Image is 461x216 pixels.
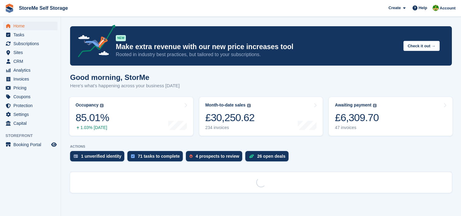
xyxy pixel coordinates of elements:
div: 47 invoices [335,125,379,130]
span: Create [388,5,401,11]
span: Invoices [13,75,50,83]
div: £30,250.62 [205,111,255,124]
a: menu [3,119,58,128]
span: Help [419,5,427,11]
p: Rooted in industry best practices, but tailored to your subscriptions. [116,51,399,58]
div: 4 prospects to review [196,154,239,159]
a: Month-to-date sales £30,250.62 234 invoices [199,97,323,136]
a: 4 prospects to review [186,151,245,164]
span: Home [13,22,50,30]
div: 26 open deals [257,154,285,159]
img: stora-icon-8386f47178a22dfd0bd8f6a31ec36ba5ce8667c1dd55bd0f319d3a0aa187defe.svg [5,4,14,13]
a: 71 tasks to complete [127,151,186,164]
div: 234 invoices [205,125,255,130]
div: 85.01% [76,111,109,124]
a: menu [3,110,58,119]
a: menu [3,57,58,66]
a: Preview store [50,141,58,148]
div: Occupancy [76,103,98,108]
a: Awaiting payment £6,309.70 47 invoices [329,97,452,136]
p: Make extra revenue with our new price increases tool [116,42,399,51]
img: icon-info-grey-7440780725fd019a000dd9b08b2336e03edf1995a4989e88bcd33f0948082b44.svg [373,104,377,107]
div: NEW [116,35,126,41]
img: icon-info-grey-7440780725fd019a000dd9b08b2336e03edf1995a4989e88bcd33f0948082b44.svg [247,104,251,107]
div: 71 tasks to complete [138,154,180,159]
span: Capital [13,119,50,128]
p: ACTIONS [70,145,452,149]
a: menu [3,39,58,48]
a: menu [3,92,58,101]
span: Subscriptions [13,39,50,48]
span: Tasks [13,31,50,39]
span: Protection [13,101,50,110]
img: StorMe [433,5,439,11]
a: menu [3,66,58,74]
a: menu [3,140,58,149]
span: Sites [13,48,50,57]
a: menu [3,48,58,57]
a: menu [3,22,58,30]
h1: Good morning, StorMe [70,73,180,81]
span: Settings [13,110,50,119]
a: Occupancy 85.01% 1.03% [DATE] [69,97,193,136]
img: prospect-51fa495bee0391a8d652442698ab0144808aea92771e9ea1ae160a38d050c398.svg [190,154,193,158]
div: Month-to-date sales [205,103,246,108]
span: Analytics [13,66,50,74]
div: £6,309.70 [335,111,379,124]
a: 26 open deals [245,151,292,164]
a: menu [3,101,58,110]
p: Here's what's happening across your business [DATE] [70,82,180,89]
span: Coupons [13,92,50,101]
a: 1 unverified identity [70,151,127,164]
span: Pricing [13,84,50,92]
span: Booking Portal [13,140,50,149]
div: 1.03% [DATE] [76,125,109,130]
a: menu [3,31,58,39]
button: Check it out → [403,41,440,51]
div: 1 unverified identity [81,154,121,159]
a: StoreMe Self Storage [16,3,70,13]
span: Storefront [5,133,61,139]
span: CRM [13,57,50,66]
img: icon-info-grey-7440780725fd019a000dd9b08b2336e03edf1995a4989e88bcd33f0948082b44.svg [100,104,104,107]
div: Awaiting payment [335,103,371,108]
img: deal-1b604bf984904fb50ccaf53a9ad4b4a5d6e5aea283cecdc64d6e3604feb123c2.svg [249,154,254,158]
a: menu [3,75,58,83]
a: menu [3,84,58,92]
img: verify_identity-adf6edd0f0f0b5bbfe63781bf79b02c33cf7c696d77639b501bdc392416b5a36.svg [74,154,78,158]
span: Account [440,5,456,11]
img: price-adjustments-announcement-icon-8257ccfd72463d97f412b2fc003d46551f7dbcb40ab6d574587a9cd5c0d94... [73,25,115,59]
img: task-75834270c22a3079a89374b754ae025e5fb1db73e45f91037f5363f120a921f8.svg [131,154,135,158]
